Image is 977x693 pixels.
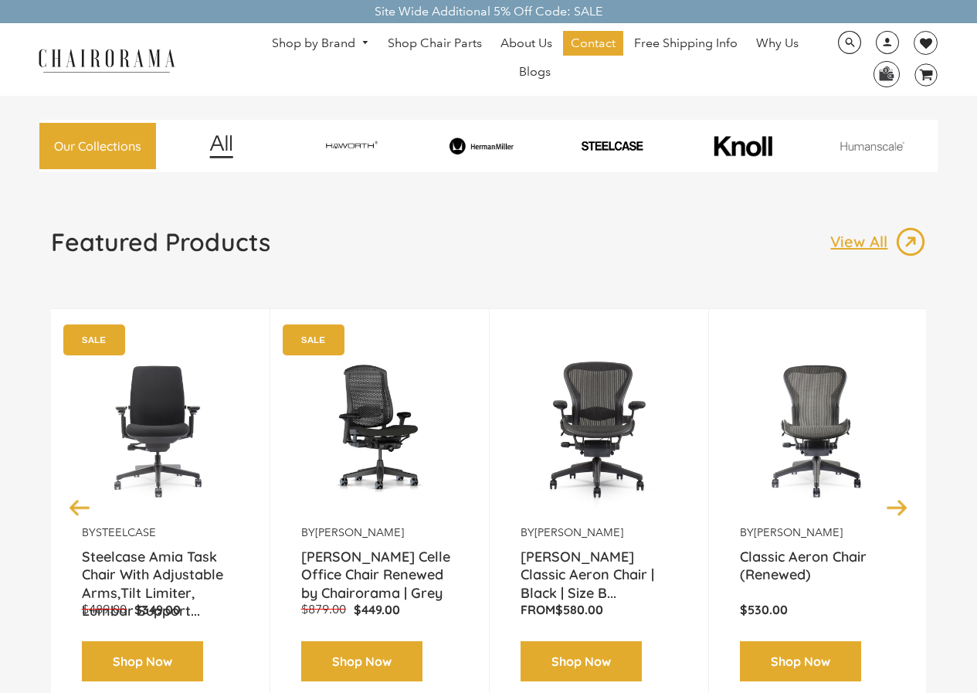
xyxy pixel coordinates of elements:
img: WhatsApp_Image_2024-07-12_at_16.23.01.webp [874,62,898,85]
a: Featured Products [51,226,270,270]
text: SALE [81,335,105,345]
span: $530.00 [740,602,788,617]
a: Amia Chair by chairorama.com Renewed Amia Chair chairorama.com [82,332,239,525]
img: Amia Chair by chairorama.com [82,332,239,525]
span: $449.00 [354,602,400,617]
span: $879.00 [301,602,346,617]
img: chairorama [29,46,184,73]
a: Blogs [511,59,558,84]
p: by [740,525,897,540]
a: Our Collections [39,123,156,170]
a: [PERSON_NAME] Celle Office Chair Renewed by Chairorama | Grey [301,548,458,586]
a: Shop Now [82,641,203,682]
a: Shop Now [301,641,422,682]
span: Contact [571,36,616,52]
img: image_8_173eb7e0-7579-41b4-bc8e-4ba0b8ba93e8.png [419,138,544,154]
a: [PERSON_NAME] [754,525,843,539]
a: Steelcase [96,525,156,539]
span: $349.00 [134,602,181,617]
a: Herman Miller Celle Office Chair Renewed by Chairorama | Grey - chairorama Herman Miller Celle Of... [301,332,458,525]
a: Contact [563,31,623,56]
nav: DesktopNavigation [249,31,821,88]
a: Shop by Brand [264,32,377,56]
img: image_7_14f0750b-d084-457f-979a-a1ab9f6582c4.png [289,134,415,157]
a: Shop Chair Parts [380,31,490,56]
a: [PERSON_NAME] Classic Aeron Chair | Black | Size B... [521,548,677,586]
img: PHOTO-2024-07-09-00-53-10-removebg-preview.png [549,140,675,151]
span: About Us [500,36,552,52]
a: Free Shipping Info [626,31,745,56]
a: Herman Miller Classic Aeron Chair | Black | Size B (Renewed) - chairorama Herman Miller Classic A... [521,332,677,525]
a: Why Us [748,31,806,56]
span: Free Shipping Info [634,36,738,52]
p: From [521,602,677,618]
img: image_12.png [178,134,264,158]
a: Classic Aeron Chair (Renewed) [740,548,897,586]
p: by [521,525,677,540]
img: image_13.png [895,226,926,257]
button: Previous [66,494,93,521]
p: View All [830,232,895,252]
a: [PERSON_NAME] [315,525,404,539]
span: Shop Chair Parts [388,36,482,52]
a: About Us [493,31,560,56]
p: by [301,525,458,540]
span: $580.00 [555,602,603,617]
img: Herman Miller Classic Aeron Chair | Black | Size B (Renewed) - chairorama [521,332,677,525]
a: Shop Now [740,641,861,682]
a: [PERSON_NAME] [534,525,623,539]
span: Why Us [756,36,799,52]
a: Classic Aeron Chair (Renewed) - chairorama Classic Aeron Chair (Renewed) - chairorama [740,332,897,525]
a: Shop Now [521,641,642,682]
img: image_10_1.png [680,134,806,158]
button: Next [884,494,911,521]
a: View All [830,226,926,257]
h1: Featured Products [51,226,270,257]
img: Herman Miller Celle Office Chair Renewed by Chairorama | Grey - chairorama [301,332,458,525]
img: Classic Aeron Chair (Renewed) - chairorama [740,332,897,525]
p: by [82,525,239,540]
span: $489.00 [82,602,127,617]
span: Blogs [519,64,551,80]
a: Steelcase Amia Task Chair With Adjustable Arms,Tilt Limiter, Lumbar Support... [82,548,239,586]
text: SALE [300,335,324,345]
img: image_11.png [809,141,935,151]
